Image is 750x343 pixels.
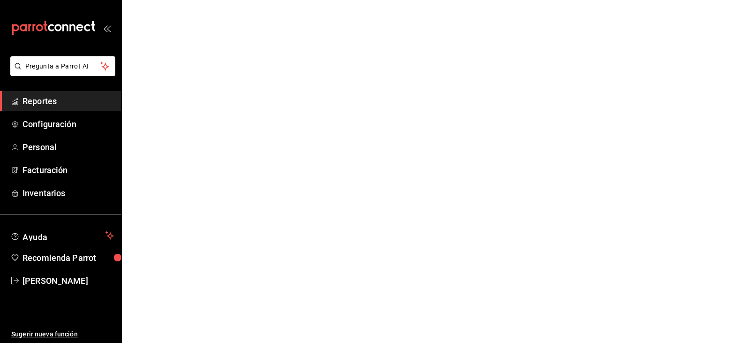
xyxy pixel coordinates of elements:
[22,252,114,264] span: Recomienda Parrot
[22,187,114,199] span: Inventarios
[22,95,114,107] span: Reportes
[10,56,115,76] button: Pregunta a Parrot AI
[22,118,114,130] span: Configuración
[22,274,114,287] span: [PERSON_NAME]
[22,164,114,176] span: Facturación
[22,141,114,153] span: Personal
[103,24,111,32] button: open_drawer_menu
[22,230,102,241] span: Ayuda
[7,68,115,78] a: Pregunta a Parrot AI
[11,329,114,339] span: Sugerir nueva función
[25,61,101,71] span: Pregunta a Parrot AI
